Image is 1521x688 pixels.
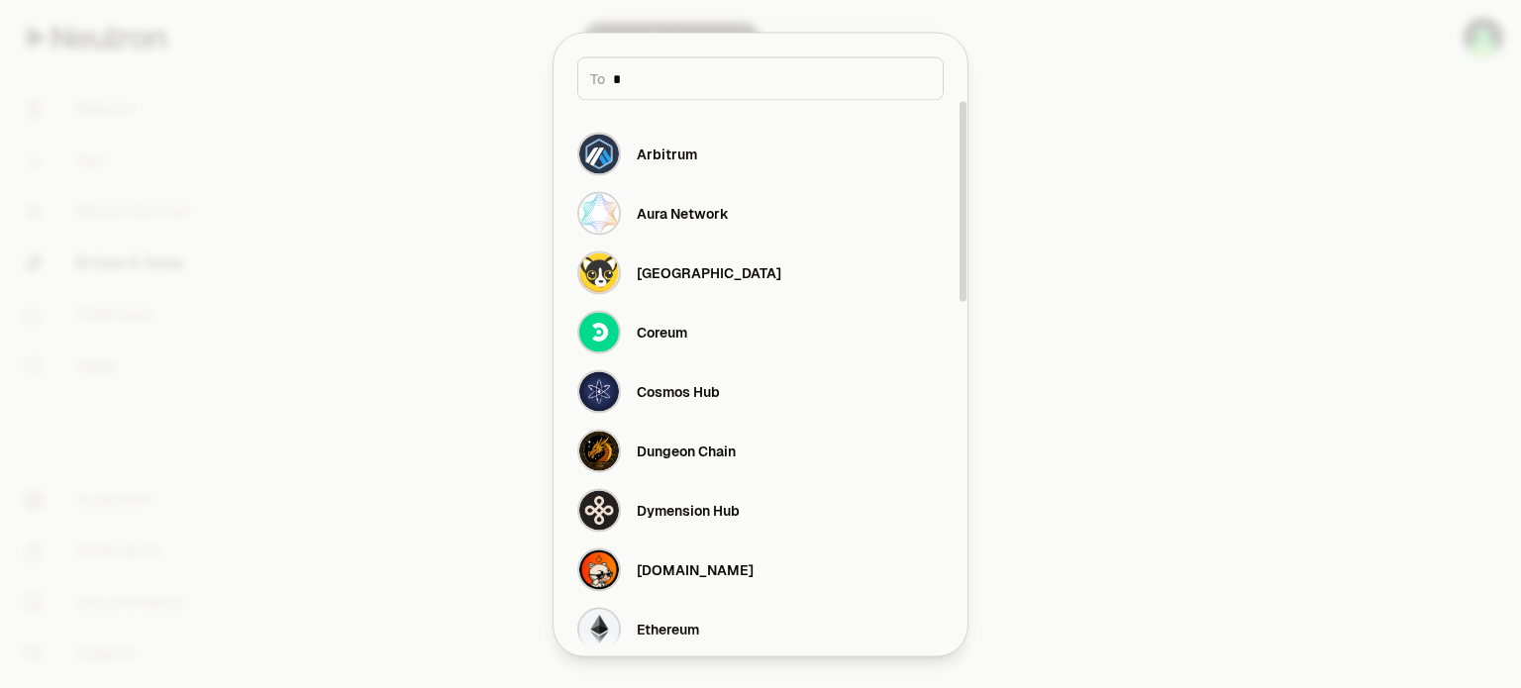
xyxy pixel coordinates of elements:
button: Cosmos Hub LogoCosmos Hub [565,361,956,421]
span: To [590,68,605,88]
img: Arbitrum Logo [579,134,619,173]
div: Coreum [637,322,687,342]
img: Ethereum Logo [579,609,619,648]
button: Aura Network LogoAura Network [565,183,956,243]
button: Coreum LogoCoreum [565,302,956,361]
img: Dymension Hub Logo [579,490,619,530]
button: Dungeon Chain LogoDungeon Chain [565,421,956,480]
img: Coreum Logo [579,312,619,351]
div: Ethereum [637,619,699,639]
img: Chihuahua Logo [579,252,619,292]
img: Cosmos Hub Logo [579,371,619,411]
div: Dungeon Chain [637,441,736,460]
div: Aura Network [637,203,729,223]
button: Embr.fun Logo[DOMAIN_NAME] [565,540,956,599]
button: Chihuahua Logo[GEOGRAPHIC_DATA] [565,243,956,302]
div: Cosmos Hub [637,381,720,401]
div: [DOMAIN_NAME] [637,559,754,579]
img: Aura Network Logo [579,193,619,233]
div: Arbitrum [637,144,697,163]
button: Dymension Hub LogoDymension Hub [565,480,956,540]
img: Embr.fun Logo [579,549,619,589]
button: Ethereum LogoEthereum [565,599,956,658]
div: [GEOGRAPHIC_DATA] [637,262,781,282]
button: Arbitrum LogoArbitrum [565,124,956,183]
div: Dymension Hub [637,500,740,520]
img: Dungeon Chain Logo [579,431,619,470]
